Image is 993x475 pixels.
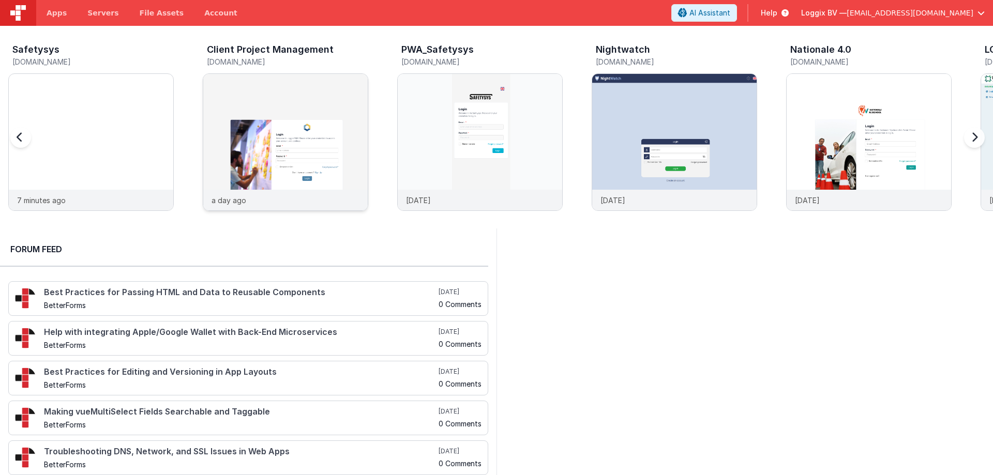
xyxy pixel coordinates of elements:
[140,8,184,18] span: File Assets
[761,8,777,18] span: Help
[671,4,737,22] button: AI Assistant
[207,44,334,55] h3: Client Project Management
[15,288,36,309] img: 295_2.png
[801,8,847,18] span: Loggix BV —
[439,328,482,336] h5: [DATE]
[44,328,437,337] h4: Help with integrating Apple/Google Wallet with Back-End Microservices
[44,461,437,468] h5: BetterForms
[8,440,488,475] a: Troubleshooting DNS, Network, and SSL Issues in Web Apps BetterForms [DATE] 0 Comments
[801,8,985,18] button: Loggix BV — [EMAIL_ADDRESS][DOMAIN_NAME]
[212,195,246,206] p: a day ago
[44,341,437,349] h5: BetterForms
[790,58,952,66] h5: [DOMAIN_NAME]
[439,300,482,308] h5: 0 Comments
[439,340,482,348] h5: 0 Comments
[47,8,67,18] span: Apps
[44,447,437,456] h4: Troubleshooting DNS, Network, and SSL Issues in Web Apps
[439,288,482,296] h5: [DATE]
[790,44,851,55] h3: Nationale 4.0
[847,8,973,18] span: [EMAIL_ADDRESS][DOMAIN_NAME]
[596,44,650,55] h3: Nightwatch
[44,288,437,297] h4: Best Practices for Passing HTML and Data to Reusable Components
[8,321,488,356] a: Help with integrating Apple/Google Wallet with Back-End Microservices BetterForms [DATE] 0 Comments
[15,328,36,348] img: 295_2.png
[596,58,757,66] h5: [DOMAIN_NAME]
[44,381,437,389] h5: BetterForms
[439,367,482,376] h5: [DATE]
[8,401,488,435] a: Making vueMultiSelect Fields Searchable and Taggable BetterForms [DATE] 0 Comments
[10,243,478,255] h2: Forum Feed
[8,361,488,395] a: Best Practices for Editing and Versioning in App Layouts BetterForms [DATE] 0 Comments
[439,420,482,427] h5: 0 Comments
[600,195,625,206] p: [DATE]
[44,367,437,377] h4: Best Practices for Editing and Versioning in App Layouts
[44,301,437,309] h5: BetterForms
[439,447,482,455] h5: [DATE]
[439,459,482,467] h5: 0 Comments
[15,407,36,428] img: 295_2.png
[406,195,431,206] p: [DATE]
[12,44,59,55] h3: Safetysys
[12,58,174,66] h5: [DOMAIN_NAME]
[87,8,118,18] span: Servers
[207,58,368,66] h5: [DOMAIN_NAME]
[8,281,488,316] a: Best Practices for Passing HTML and Data to Reusable Components BetterForms [DATE] 0 Comments
[439,407,482,416] h5: [DATE]
[15,367,36,388] img: 295_2.png
[44,421,437,428] h5: BetterForms
[439,380,482,388] h5: 0 Comments
[401,44,474,55] h3: PWA_Safetysys
[15,447,36,468] img: 295_2.png
[44,407,437,417] h4: Making vueMultiSelect Fields Searchable and Taggable
[795,195,820,206] p: [DATE]
[689,8,730,18] span: AI Assistant
[401,58,563,66] h5: [DOMAIN_NAME]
